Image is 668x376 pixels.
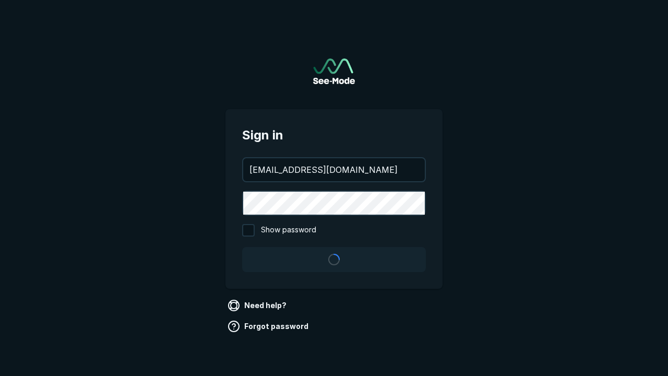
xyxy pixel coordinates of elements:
a: Forgot password [225,318,313,335]
a: Need help? [225,297,291,314]
img: See-Mode Logo [313,58,355,84]
a: Go to sign in [313,58,355,84]
span: Show password [261,224,316,237]
input: your@email.com [243,158,425,181]
span: Sign in [242,126,426,145]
